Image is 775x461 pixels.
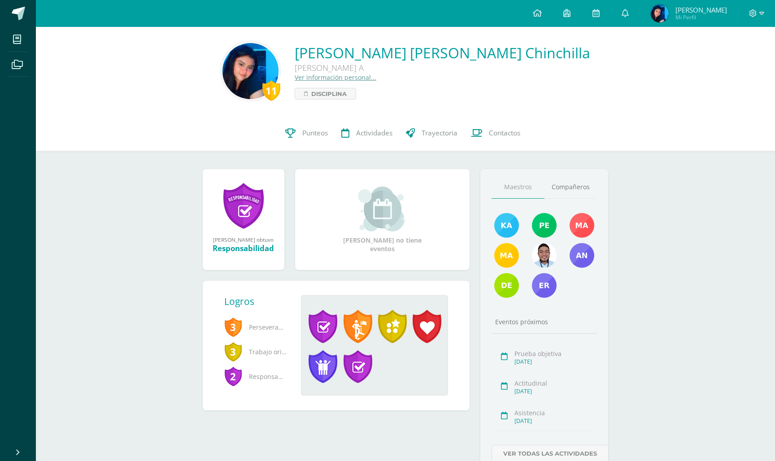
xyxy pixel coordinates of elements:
[492,176,544,199] a: Maestros
[494,273,519,298] img: 13db4c08e544ead93a1678712b735bab.png
[514,417,595,425] div: [DATE]
[492,317,597,326] div: Eventos próximos
[544,176,597,199] a: Compañeros
[570,243,594,268] img: 5b69ea46538634a852163c0590dc3ff7.png
[295,88,356,100] a: Disciplina
[295,62,564,73] div: [PERSON_NAME] A
[224,341,242,362] span: 3
[224,364,287,389] span: Responsabilidad
[399,115,464,151] a: Trayectoria
[422,128,457,138] span: Trayectoria
[224,366,242,387] span: 2
[675,5,727,14] span: [PERSON_NAME]
[224,315,287,339] span: Perseverancia
[532,213,557,238] img: 15fb5835aaf1d8aa0909c044d1811af8.png
[212,236,275,243] div: [PERSON_NAME] obtuvo
[224,339,287,364] span: Trabajo original
[337,187,427,253] div: [PERSON_NAME] no tiene eventos
[532,243,557,268] img: 6bf64b0700033a2ca3395562ad6aa597.png
[514,358,595,365] div: [DATE]
[675,13,727,21] span: Mi Perfil
[532,273,557,298] img: 3b51858fa93919ca30eb1aad2d2e7161.png
[651,4,669,22] img: bbd03f31755a1d90598f1d1d12476aa6.png
[514,379,595,387] div: Actitudinal
[295,73,376,82] a: Ver información personal...
[494,243,519,268] img: f5bcdfe112135d8e2907dab10a7547e4.png
[358,187,407,231] img: event_small.png
[224,295,294,308] div: Logros
[262,80,280,101] div: 11
[489,128,520,138] span: Contactos
[212,243,275,253] div: Responsabilidad
[302,128,328,138] span: Punteos
[279,115,335,151] a: Punteos
[224,317,242,337] span: 3
[514,349,595,358] div: Prueba objetiva
[514,409,595,417] div: Asistencia
[494,213,519,238] img: 1c285e60f6ff79110def83009e9e501a.png
[335,115,399,151] a: Actividades
[222,43,279,99] img: b5ab9104ea0fa13de4549508a26fc4c9.png
[570,213,594,238] img: c020eebe47570ddd332f87e65077e1d5.png
[356,128,392,138] span: Actividades
[514,387,595,395] div: [DATE]
[311,88,347,99] span: Disciplina
[464,115,527,151] a: Contactos
[295,43,590,62] a: [PERSON_NAME] [PERSON_NAME] Chinchilla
